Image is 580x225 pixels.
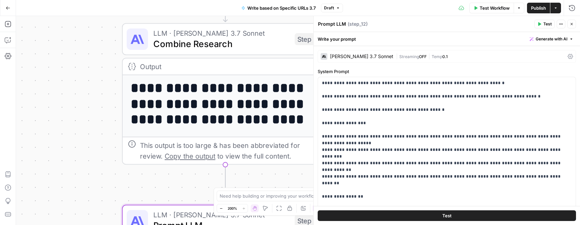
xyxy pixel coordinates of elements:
[165,152,215,160] span: Copy the output
[228,206,237,211] span: 200%
[140,140,323,161] div: This output is too large & has been abbreviated for review. to view the full content.
[536,36,567,42] span: Generate with AI
[324,5,334,11] span: Draft
[314,32,580,46] div: Write your prompt
[153,37,289,50] span: Combine Research
[318,68,576,75] label: System Prompt
[432,54,442,59] span: Temp
[318,210,576,221] button: Test
[247,5,316,11] span: Write based on Specific URLs 3.7
[527,35,576,43] button: Generate with AI
[237,3,320,13] button: Write based on Specific URLs 3.7
[427,53,432,59] span: |
[399,54,419,59] span: Streaming
[330,54,393,59] div: [PERSON_NAME] 3.7 Sonnet
[534,20,555,28] button: Test
[396,53,399,59] span: |
[543,21,552,27] span: Test
[442,54,448,59] span: 0.1
[321,4,343,12] button: Draft
[531,5,546,11] span: Publish
[442,212,452,219] span: Test
[419,54,427,59] span: OFF
[153,28,289,38] span: LLM · [PERSON_NAME] 3.7 Sonnet
[140,61,308,72] div: Output
[318,21,346,27] textarea: Prompt LLM
[480,5,510,11] span: Test Workflow
[153,209,289,220] span: LLM · [PERSON_NAME] 3.7 Sonnet
[348,21,368,27] span: ( step_12 )
[295,33,323,45] div: Step 21
[469,3,514,13] button: Test Workflow
[527,3,550,13] button: Publish
[223,165,227,204] g: Edge from step_21 to step_12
